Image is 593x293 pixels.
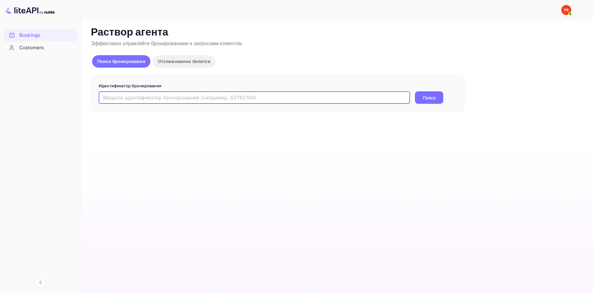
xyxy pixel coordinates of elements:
img: Логотип LiteAPI [5,5,55,15]
ya-tr-span: Поиск бронирования [97,59,145,64]
ya-tr-span: Поиск [423,94,436,101]
div: Customers [4,42,77,54]
div: Customers [19,44,74,51]
button: Поиск [415,91,443,104]
a: Customers [4,42,77,53]
ya-tr-span: Эффективно управляйте бронированием и запросами клиентов. [91,41,243,47]
ya-tr-span: Идентификатор бронирования [99,83,161,88]
ya-tr-span: Отслеживание билетов [158,59,210,64]
ya-tr-span: Раствор агента [91,26,168,39]
div: Bookings [19,32,74,39]
a: Bookings [4,29,77,41]
img: Yandex Support [561,5,571,15]
button: Свернуть навигацию [35,277,46,288]
input: Введите идентификатор бронирования (например, 63782194) [99,91,410,104]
